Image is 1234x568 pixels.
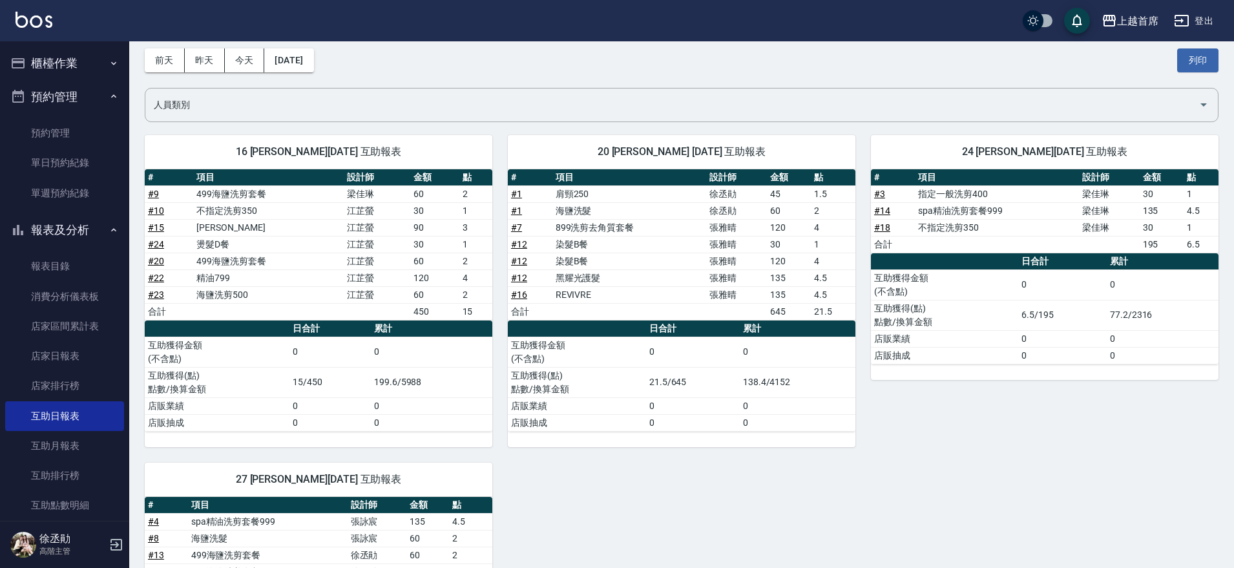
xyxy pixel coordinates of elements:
[148,256,164,266] a: #20
[811,303,855,320] td: 21.5
[145,497,188,514] th: #
[344,253,410,269] td: 江芷螢
[740,414,855,431] td: 0
[874,205,890,216] a: #14
[264,48,313,72] button: [DATE]
[1018,300,1107,330] td: 6.5/195
[39,532,105,545] h5: 徐丞勛
[511,273,527,283] a: #12
[511,222,522,233] a: #7
[459,219,492,236] td: 3
[511,189,522,199] a: #1
[871,253,1218,364] table: a dense table
[410,253,459,269] td: 60
[1140,169,1184,186] th: 金額
[1018,330,1107,347] td: 0
[410,236,459,253] td: 30
[5,341,124,371] a: 店家日報表
[915,185,1079,202] td: 指定一般洗剪400
[1107,300,1218,330] td: 77.2/2316
[193,269,344,286] td: 精油799
[148,239,164,249] a: #24
[706,219,767,236] td: 張雅晴
[145,397,289,414] td: 店販業績
[646,337,740,367] td: 0
[371,337,492,367] td: 0
[508,303,552,320] td: 合計
[185,48,225,72] button: 昨天
[552,202,706,219] td: 海鹽洗髮
[449,497,492,514] th: 點
[871,300,1018,330] td: 互助獲得(點) 點數/換算金額
[1079,169,1140,186] th: 設計師
[193,286,344,303] td: 海鹽洗剪500
[289,397,370,414] td: 0
[1184,185,1218,202] td: 1
[344,236,410,253] td: 江芷螢
[740,367,855,397] td: 138.4/4152
[289,414,370,431] td: 0
[706,286,767,303] td: 張雅晴
[459,253,492,269] td: 2
[10,532,36,558] img: Person
[508,321,855,432] table: a dense table
[552,236,706,253] td: 染髮B餐
[874,222,890,233] a: #18
[508,367,646,397] td: 互助獲得(點) 點數/換算金額
[767,202,811,219] td: 60
[1107,347,1218,364] td: 0
[5,431,124,461] a: 互助月報表
[811,185,855,202] td: 1.5
[706,236,767,253] td: 張雅晴
[1140,236,1184,253] td: 195
[871,330,1018,347] td: 店販業績
[39,545,105,557] p: 高階主管
[1117,13,1158,29] div: 上越首席
[344,185,410,202] td: 梁佳琳
[552,269,706,286] td: 黑耀光護髮
[145,169,193,186] th: #
[193,253,344,269] td: 499海鹽洗剪套餐
[646,397,740,414] td: 0
[508,169,552,186] th: #
[5,521,124,551] a: 互助業績報表
[148,533,159,543] a: #8
[371,321,492,337] th: 累計
[871,347,1018,364] td: 店販抽成
[646,367,740,397] td: 21.5/645
[1140,202,1184,219] td: 135
[1140,185,1184,202] td: 30
[767,269,811,286] td: 135
[371,414,492,431] td: 0
[508,397,646,414] td: 店販業績
[646,321,740,337] th: 日合計
[406,497,450,514] th: 金額
[1064,8,1090,34] button: save
[1079,185,1140,202] td: 梁佳琳
[1079,219,1140,236] td: 梁佳琳
[552,286,706,303] td: REVIVRE
[459,269,492,286] td: 4
[148,189,159,199] a: #9
[740,337,855,367] td: 0
[706,202,767,219] td: 徐丞勛
[5,251,124,281] a: 報表目錄
[188,547,348,563] td: 499海鹽洗剪套餐
[188,513,348,530] td: spa精油洗剪套餐999
[1140,219,1184,236] td: 30
[148,222,164,233] a: #15
[811,286,855,303] td: 4.5
[871,269,1018,300] td: 互助獲得金額 (不含點)
[1193,94,1214,115] button: Open
[552,253,706,269] td: 染髮B餐
[5,490,124,520] a: 互助點數明細
[767,286,811,303] td: 135
[5,178,124,208] a: 單週預約紀錄
[406,547,450,563] td: 60
[1184,202,1218,219] td: 4.5
[459,236,492,253] td: 1
[459,202,492,219] td: 1
[886,145,1203,158] span: 24 [PERSON_NAME][DATE] 互助報表
[915,202,1079,219] td: spa精油洗剪套餐999
[874,189,885,199] a: #3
